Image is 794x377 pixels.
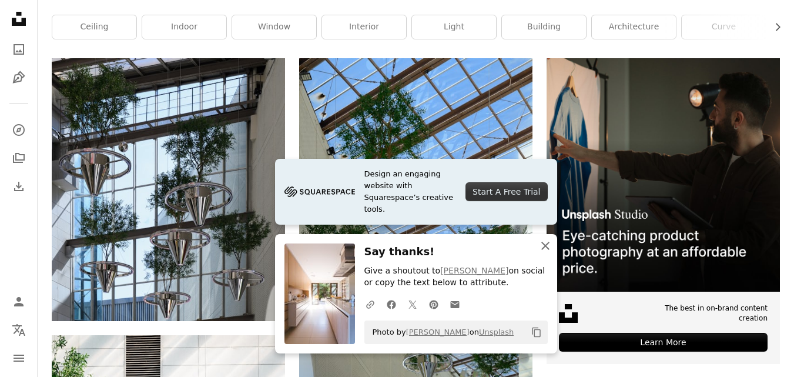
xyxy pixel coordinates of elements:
a: Unsplash [479,328,514,336]
a: [PERSON_NAME] [440,266,508,275]
a: Home — Unsplash [7,7,31,33]
img: A building with a bunch of plants hanging from the side of it [52,58,285,321]
img: file-1631678316303-ed18b8b5cb9cimage [559,304,578,323]
a: A building with a bunch of plants hanging from the side of it [52,184,285,195]
a: building [502,15,586,39]
a: interior [322,15,406,39]
a: light [412,15,496,39]
a: Illustrations [7,66,31,89]
div: Start A Free Trial [465,182,547,201]
a: Share on Pinterest [423,292,444,316]
span: Photo by on [367,323,514,342]
button: scroll list to the right [767,15,780,39]
a: curve [682,15,766,39]
a: Log in / Sign up [7,290,31,313]
a: Share over email [444,292,465,316]
h3: Say thanks! [364,243,548,261]
a: window [232,15,316,39]
div: Learn More [559,333,768,352]
a: indoor [142,15,226,39]
button: Copy to clipboard [527,322,547,342]
span: The best in on-brand content creation [644,303,768,323]
a: The best in on-brand content creationLearn More [547,58,780,364]
img: file-1705255347840-230a6ab5bca9image [284,183,355,201]
a: Explore [7,118,31,142]
a: [PERSON_NAME] [406,328,470,336]
a: Collections [7,146,31,170]
button: Language [7,318,31,342]
a: Design an engaging website with Squarespace’s creative tools.Start A Free Trial [275,159,557,225]
button: Menu [7,346,31,370]
img: file-1715714098234-25b8b4e9d8faimage [547,58,780,292]
a: Share on Facebook [381,292,402,316]
a: Photos [7,38,31,61]
p: Give a shoutout to on social or copy the text below to attribute. [364,265,548,289]
a: architecture [592,15,676,39]
a: ceiling [52,15,136,39]
a: Download History [7,175,31,198]
a: Share on Twitter [402,292,423,316]
span: Design an engaging website with Squarespace’s creative tools. [364,168,457,215]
